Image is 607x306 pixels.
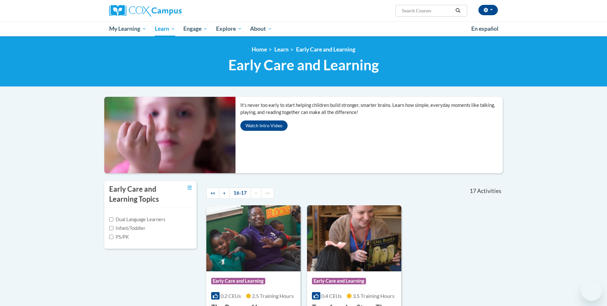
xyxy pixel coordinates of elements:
[109,5,182,17] img: Cox Campus
[109,25,146,33] span: My Learning
[265,190,270,196] span: »»
[229,187,251,199] a: 16-17
[240,120,288,131] button: Watch Intro Video
[219,187,230,199] a: Previous
[321,293,342,299] span: 0.4 CEUs
[228,56,379,74] span: Early Care and Learning
[251,187,261,199] a: Next
[296,46,355,53] a: Early Care and Learning
[312,278,366,284] span: Early Care and Learning
[183,25,208,33] span: Engage
[216,25,242,33] span: Explore
[109,235,113,239] input: Checkbox for Options
[206,187,219,199] a: Begining
[211,278,265,284] span: Early Care and Learning
[109,217,113,221] input: Checkbox for Options
[212,21,246,36] a: Explore
[155,25,175,33] span: Learn
[109,5,232,17] a: Cox Campus
[307,205,401,271] img: Course Logo
[467,22,503,36] a: En español
[105,21,151,36] a: My Learning
[250,25,272,33] span: About
[252,46,267,53] a: Home
[151,21,179,36] a: Learn
[109,184,171,204] h3: Early Care and Learning Topics
[471,25,498,32] span: En español
[223,190,225,196] span: «
[188,184,192,191] a: Toggle collapse
[261,187,274,199] a: End
[470,187,476,195] span: 17
[453,7,463,15] button: Search
[252,293,294,299] span: 2.5 Training Hours
[109,225,145,232] label: Infant/Toddler
[255,190,257,196] span: »
[353,293,395,299] span: 3.5 Training Hours
[99,21,508,36] div: Main menu
[401,7,453,15] input: Search Courses
[206,205,301,271] img: Course Logo
[478,5,498,15] button: Account Settings
[109,216,165,223] label: Dual Language Learners
[246,21,277,36] a: About
[179,21,212,36] a: Engage
[240,102,503,116] p: It’s never too early to start helping children build stronger, smarter brains. Learn how simple, ...
[274,46,289,53] a: Learn
[221,293,241,299] span: 0.2 CEUs
[211,190,215,196] span: ««
[581,280,602,301] iframe: Button to launch messaging window
[109,226,113,230] input: Checkbox for Options
[109,233,129,241] label: PS/PK
[477,187,501,195] span: Activities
